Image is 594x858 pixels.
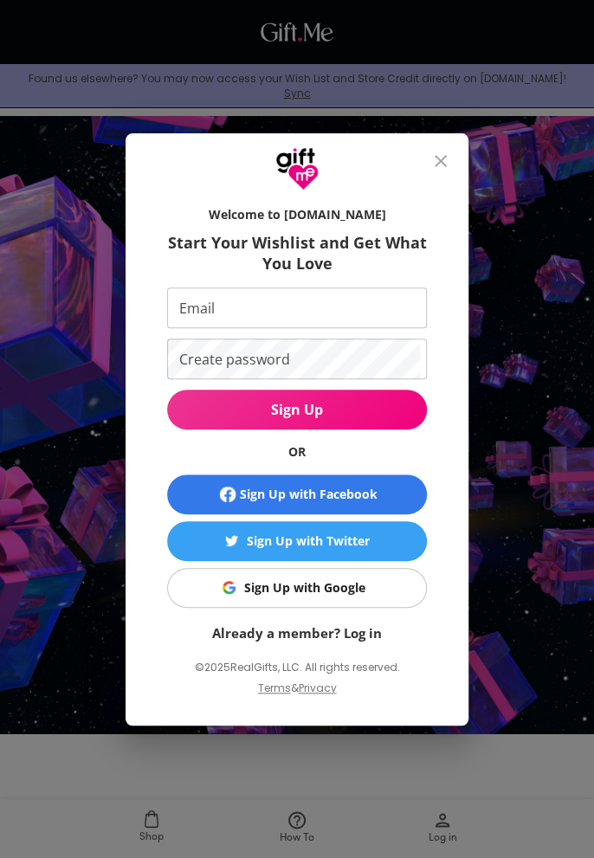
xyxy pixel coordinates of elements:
div: Sign Up with Google [244,578,365,597]
h6: Welcome to [DOMAIN_NAME] [167,206,427,223]
p: © 2025 RealGifts, LLC. All rights reserved. [167,656,427,679]
button: Sign Up with TwitterSign Up with Twitter [167,521,427,561]
button: close [420,140,462,182]
button: Sign Up with GoogleSign Up with Google [167,568,427,608]
img: GiftMe Logo [275,147,319,190]
span: Sign Up [167,400,427,419]
button: Sign Up [167,390,427,429]
div: Sign Up with Twitter [247,532,370,551]
h6: Start Your Wishlist and Get What You Love [167,232,427,274]
img: Sign Up with Google [223,581,236,594]
a: Privacy [299,681,337,695]
a: Terms [258,681,291,695]
img: Sign Up with Twitter [225,534,238,547]
button: Sign Up with Facebook [167,474,427,514]
a: Already a member? Log in [212,624,382,642]
p: & [291,679,299,712]
div: Sign Up with Facebook [240,485,378,504]
h6: OR [167,443,427,461]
